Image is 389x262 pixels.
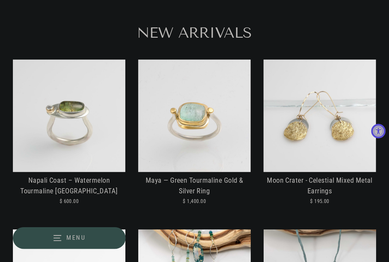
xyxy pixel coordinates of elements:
a: One-of-a-kind green tourmaline gold and silver ring – Maya design by Breathe Autumn Rain Maya — G... [138,60,251,217]
div: Napali Coast – Watermelon Tourmaline [GEOGRAPHIC_DATA] [13,175,125,197]
a: Moon Crater - Celestial Mixed Metal Earrings$ 195.00 [264,60,376,217]
button: Menu [13,227,126,249]
span: $ 195.00 [310,198,330,204]
div: Moon Crater - Celestial Mixed Metal Earrings [264,175,376,197]
span: $ 600.00 [60,198,79,204]
img: One-of-a-kind watermelon tourmaline silver ring with white topaz accent – Napali Coast by Breathe... [13,60,125,172]
a: One-of-a-kind watermelon tourmaline silver ring with white topaz accent – Napali Coast by Breathe... [13,60,125,217]
h1: New Arrivals [13,25,376,40]
span: Menu [66,234,86,241]
button: Accessibility Widget, click to open [371,124,386,138]
div: Maya — Green Tourmaline Gold & Silver Ring [138,175,251,197]
span: $ 1,400.00 [183,198,206,204]
img: One-of-a-kind green tourmaline gold and silver ring – Maya design by Breathe Autumn Rain [138,60,251,172]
